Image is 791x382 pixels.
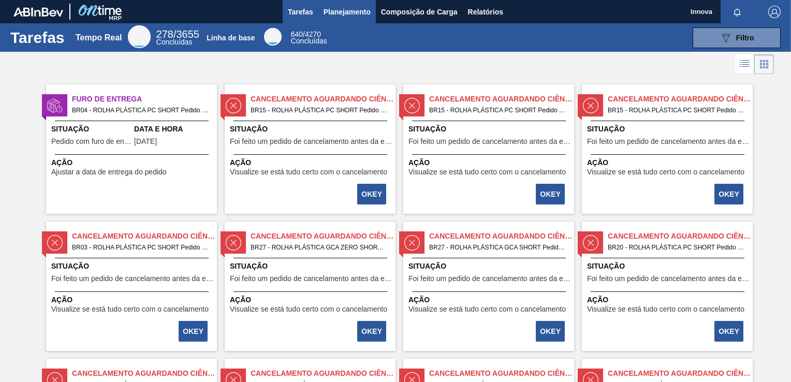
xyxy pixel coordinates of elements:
[587,295,750,305] span: Ação
[408,295,572,305] span: Ação
[207,34,255,42] div: Linha de base
[408,157,572,168] span: Ação
[251,94,395,105] span: Cancelamento aguardando ciência
[587,305,744,313] span: Visualize se está tudo certo com o cancelamento
[404,98,420,113] img: estado
[72,231,217,242] span: Cancelamento aguardando ciência
[357,184,386,204] button: OKEY
[715,320,744,343] div: Completar tarefa: 29949140
[358,320,387,343] div: Completar tarefa: 29948929
[324,6,371,18] span: Planejamento
[357,321,386,342] button: OKEY
[156,38,193,46] span: Concluídas
[291,30,321,38] span: /
[291,30,303,38] span: 640
[429,105,566,116] span: BR15 - ROLHA PLÁSTICA PC SHORT Pedido - 694547
[408,168,566,176] span: Visualize se está tudo certo com o cancelamento
[358,183,387,205] div: Completar tarefa: 29947369
[72,242,209,253] span: BR03 - ROLHA PLÁSTICA PC SHORT Pedido - 749602
[251,242,387,253] span: BR27 - ROLHA PLÁSTICA GCA ZERO SHORT Pedido - 749651
[583,98,598,113] img: estado
[587,157,750,168] span: Ação
[587,124,750,135] span: Situação
[693,27,781,48] button: Filtro
[408,275,572,283] span: Foi feito um pedido de cancelamento antes da etapa de aguardando faturamento
[51,275,214,283] span: Foi feito um pedido de cancelamento antes da etapa de aguardando faturamento
[156,30,199,46] div: Real Time
[51,138,131,145] span: Pedido com furo de entrega
[230,124,393,135] span: Situação
[230,275,393,283] span: Foi feito um pedido de cancelamento antes da etapa de aguardando faturamento
[408,138,572,145] span: Foi feito um pedido de cancelamento antes da etapa de aguardando faturamento
[230,157,393,168] span: Ação
[10,32,65,43] h1: Tarefas
[404,235,420,251] img: estado
[134,124,214,135] span: Data e Hora
[230,261,393,272] span: Situação
[72,94,217,105] span: Furo de Entrega
[76,33,122,42] div: Tempo Real
[47,98,63,113] img: estado
[51,168,167,176] span: Ajustar a data de entrega do pedido
[230,295,393,305] span: Ação
[715,183,744,205] div: Completar tarefa: 29948304
[429,231,574,242] span: Cancelamento aguardando ciência
[305,30,321,38] font: 4270
[51,124,131,135] span: Situação
[51,261,214,272] span: Situação
[537,183,566,205] div: Completar tarefa: 29947557
[47,235,63,251] img: estado
[587,261,750,272] span: Situação
[608,242,744,253] span: BR20 - ROLHA PLÁSTICA PC SHORT Pedido - 768457
[714,184,743,204] button: OKEY
[226,235,241,251] img: estado
[408,261,572,272] span: Situação
[72,368,217,379] span: Cancelamento aguardando ciência
[251,105,387,116] span: BR15 - ROLHA PLÁSTICA PC SHORT Pedido - 694548
[251,368,395,379] span: Cancelamento aguardando ciência
[429,368,574,379] span: Cancelamento aguardando ciência
[608,368,753,379] span: Cancelamento aguardando ciência
[226,98,241,113] img: estado
[721,5,754,19] button: Notificações
[768,6,781,18] img: Logout
[735,54,754,74] div: Visão em Lista
[468,6,503,18] span: Relatórios
[230,168,387,176] span: Visualize se está tudo certo com o cancelamento
[156,28,199,40] span: /
[536,184,565,204] button: OKEY
[583,235,598,251] img: estado
[408,305,566,313] span: Visualize se está tudo certo com o cancelamento
[291,31,327,45] div: Base Line
[230,138,393,145] span: Foi feito um pedido de cancelamento antes da etapa de aguardando faturamento
[251,231,395,242] span: Cancelamento aguardando ciência
[587,168,744,176] span: Visualize se está tudo certo com o cancelamento
[608,94,753,105] span: Cancelamento aguardando ciência
[72,105,209,116] span: BR04 - ROLHA PLÁSTICA PC SHORT Pedido - 1998670
[608,105,744,116] span: BR15 - ROLHA PLÁSTICA PC SHORT Pedido - 722187
[754,54,774,74] div: Visão em Cards
[51,295,214,305] span: Ação
[230,305,387,313] span: Visualize se está tudo certo com o cancelamento
[51,157,214,168] span: Ação
[180,320,209,343] div: Completar tarefa: 29948925
[176,28,199,40] font: 3655
[587,275,750,283] span: Foi feito um pedido de cancelamento antes da etapa de aguardando faturamento
[736,34,754,42] span: Filtro
[134,138,157,145] span: 27/08/2025,
[537,320,566,343] div: Completar tarefa: 29949014
[291,37,327,45] span: Concluídas
[429,242,566,253] span: BR27 - ROLHA PLÁSTICA GCA SHORT Pedido - 760569
[288,6,313,18] span: Tarefas
[381,6,458,18] span: Composição de Carga
[408,124,572,135] span: Situação
[587,138,750,145] span: Foi feito um pedido de cancelamento antes da etapa de aguardando faturamento
[156,28,173,40] span: 278
[128,25,151,48] div: Real Time
[429,94,574,105] span: Cancelamento aguardando ciência
[13,7,63,17] img: TNhmsLtSVTkK8tSr43FrP2fwEKptu5GPRR3wAAAABJRU5ErkJggg==
[536,321,565,342] button: OKEY
[714,321,743,342] button: OKEY
[179,321,208,342] button: OKEY
[264,28,282,46] div: Base Line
